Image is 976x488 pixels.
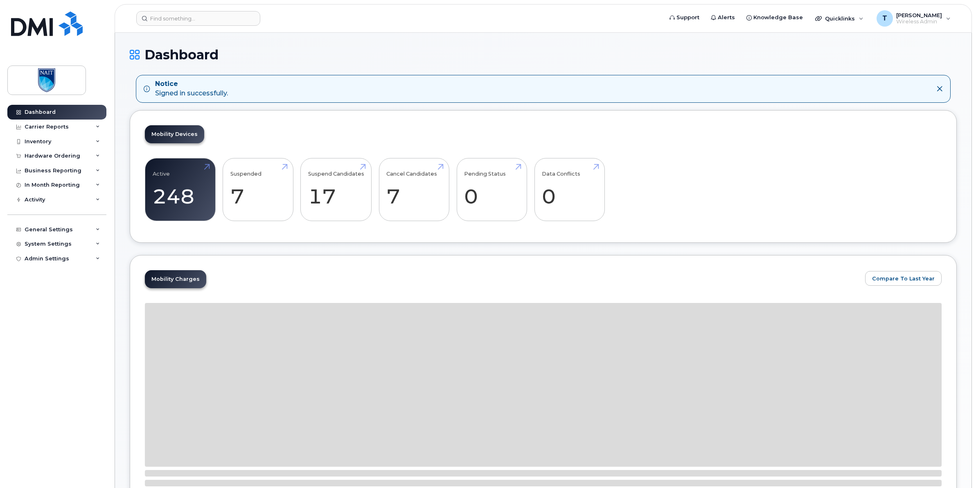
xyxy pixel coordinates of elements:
strong: Notice [155,79,228,89]
a: Cancel Candidates 7 [386,163,442,217]
a: Pending Status 0 [464,163,519,217]
a: Mobility Devices [145,125,204,143]
h1: Dashboard [130,47,957,62]
a: Active 248 [153,163,208,217]
button: Compare To Last Year [865,271,942,286]
a: Mobility Charges [145,270,206,288]
span: Compare To Last Year [872,275,935,282]
a: Data Conflicts 0 [542,163,597,217]
div: Signed in successfully. [155,79,228,98]
a: Suspend Candidates 17 [308,163,364,217]
a: Suspended 7 [230,163,286,217]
